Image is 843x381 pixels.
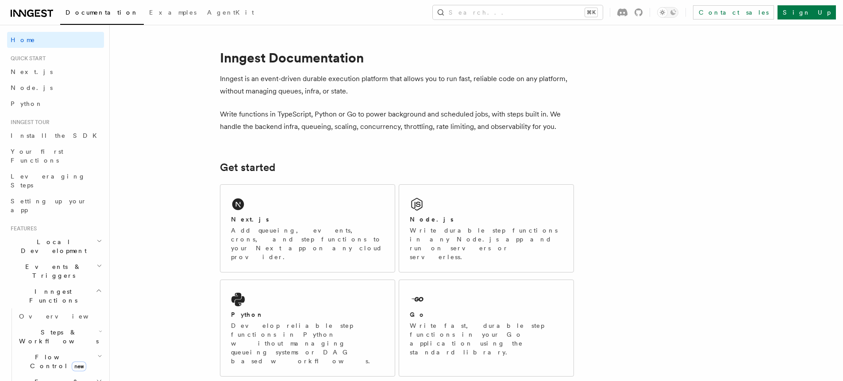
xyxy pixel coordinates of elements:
[220,73,574,97] p: Inngest is an event-driven durable execution platform that allows you to run fast, reliable code ...
[7,96,104,112] a: Python
[399,280,574,377] a: GoWrite fast, durable step functions in your Go application using the standard library.
[11,173,85,189] span: Leveraging Steps
[19,313,110,320] span: Overview
[15,328,99,346] span: Steps & Workflows
[7,128,104,144] a: Install the SDK
[220,108,574,133] p: Write functions in TypeScript, Python or Go to power background and scheduled jobs, with steps bu...
[220,50,574,66] h1: Inngest Documentation
[144,3,202,24] a: Examples
[693,5,774,19] a: Contact sales
[15,353,97,370] span: Flow Control
[11,148,63,164] span: Your first Functions
[65,9,139,16] span: Documentation
[7,32,104,48] a: Home
[11,100,43,107] span: Python
[220,184,395,272] a: Next.jsAdd queueing, events, crons, and step functions to your Next app on any cloud provider.
[15,308,104,324] a: Overview
[657,7,678,18] button: Toggle dark mode
[72,362,86,371] span: new
[11,84,53,91] span: Node.js
[11,35,35,44] span: Home
[410,215,454,224] h2: Node.js
[7,168,104,193] a: Leveraging Steps
[399,184,574,272] a: Node.jsWrite durable step functions in any Node.js app and run on servers or serverless.
[410,226,563,261] p: Write durable step functions in any Node.js app and run on servers or serverless.
[231,226,384,261] p: Add queueing, events, crons, and step functions to your Next app on any cloud provider.
[231,310,264,319] h2: Python
[7,259,104,284] button: Events & Triggers
[410,310,426,319] h2: Go
[7,225,37,232] span: Features
[15,349,104,374] button: Flow Controlnew
[220,280,395,377] a: PythonDevelop reliable step functions in Python without managing queueing systems or DAG based wo...
[60,3,144,25] a: Documentation
[7,262,96,280] span: Events & Triggers
[7,193,104,218] a: Setting up your app
[11,132,102,139] span: Install the SDK
[585,8,597,17] kbd: ⌘K
[11,198,87,214] span: Setting up your app
[7,80,104,96] a: Node.js
[149,9,196,16] span: Examples
[433,5,603,19] button: Search...⌘K
[7,234,104,259] button: Local Development
[7,237,96,255] span: Local Development
[7,287,96,305] span: Inngest Functions
[11,68,53,75] span: Next.js
[220,161,275,174] a: Get started
[7,55,46,62] span: Quick start
[231,321,384,365] p: Develop reliable step functions in Python without managing queueing systems or DAG based workflows.
[7,64,104,80] a: Next.js
[202,3,259,24] a: AgentKit
[231,215,269,224] h2: Next.js
[7,119,50,126] span: Inngest tour
[15,324,104,349] button: Steps & Workflows
[410,321,563,357] p: Write fast, durable step functions in your Go application using the standard library.
[7,284,104,308] button: Inngest Functions
[207,9,254,16] span: AgentKit
[778,5,836,19] a: Sign Up
[7,144,104,168] a: Your first Functions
